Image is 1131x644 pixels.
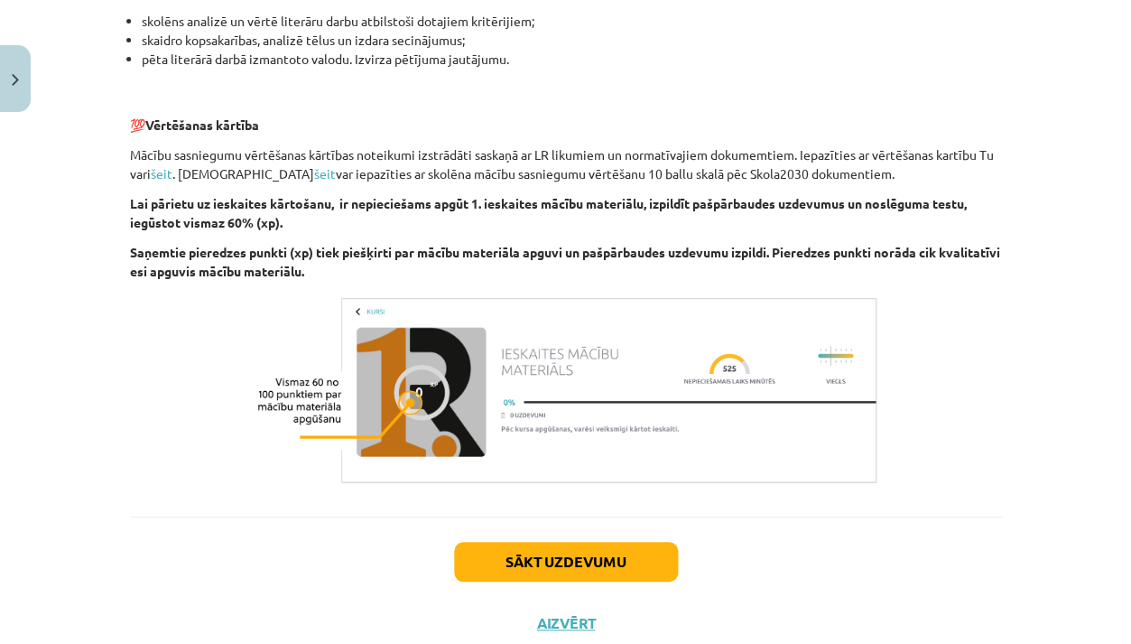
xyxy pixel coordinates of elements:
[142,50,1002,88] li: pēta literārā darbā izmantoto valodu. Izvirza pētījuma jautājumu.
[12,74,19,86] img: icon-close-lesson-0947bae3869378f0d4975bcd49f059093ad1ed9edebbc8119c70593378902aed.svg
[314,165,336,182] a: šeit
[130,145,1002,183] p: Mācību sasniegumu vērtēšanas kārtības noteikumi izstrādāti saskaņā ar LR likumiem un normatīvajie...
[142,12,1002,31] li: skolēns analizē un vērtē literāru darbu atbilstoši dotajiem kritērijiem;
[130,195,967,230] b: Lai pārietu uz ieskaites kārtošanu, ir nepieciešams apgūt 1. ieskaites mācību materiālu, izpildīt...
[151,165,172,182] a: šeit
[532,614,600,632] button: Aizvērt
[145,117,259,133] b: Vērtēšanas kārtība
[454,542,678,582] button: Sākt uzdevumu
[130,97,1002,135] p: 💯
[130,244,1000,279] b: Saņemtie pieredzes punkti (xp) tiek piešķirti par mācību materiāla apguvi un pašpārbaudes uzdevum...
[142,31,1002,50] li: skaidro kopsakarības, analizē tēlus un izdara secinājumus;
